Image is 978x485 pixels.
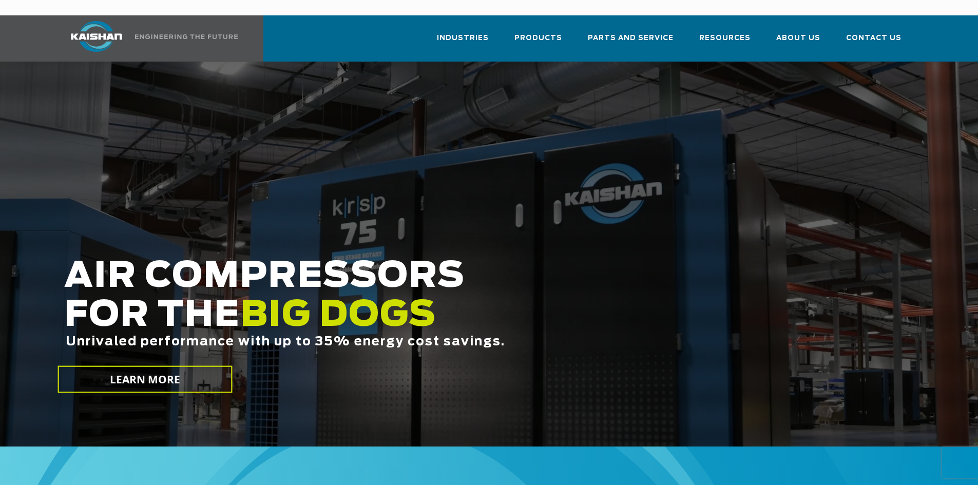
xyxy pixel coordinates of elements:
[240,298,436,333] span: BIG DOGS
[699,25,751,60] a: Resources
[437,32,489,44] span: Industries
[776,25,820,60] a: About Us
[514,25,562,60] a: Products
[846,25,902,60] a: Contact Us
[135,34,238,39] img: Engineering the future
[588,25,674,60] a: Parts and Service
[846,32,902,44] span: Contact Us
[58,15,240,62] a: Kaishan USA
[64,257,771,381] h2: AIR COMPRESSORS FOR THE
[699,32,751,44] span: Resources
[514,32,562,44] span: Products
[776,32,820,44] span: About Us
[109,372,180,387] span: LEARN MORE
[437,25,489,60] a: Industries
[66,336,505,348] span: Unrivaled performance with up to 35% energy cost savings.
[588,32,674,44] span: Parts and Service
[58,21,135,52] img: kaishan logo
[57,366,232,393] a: LEARN MORE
